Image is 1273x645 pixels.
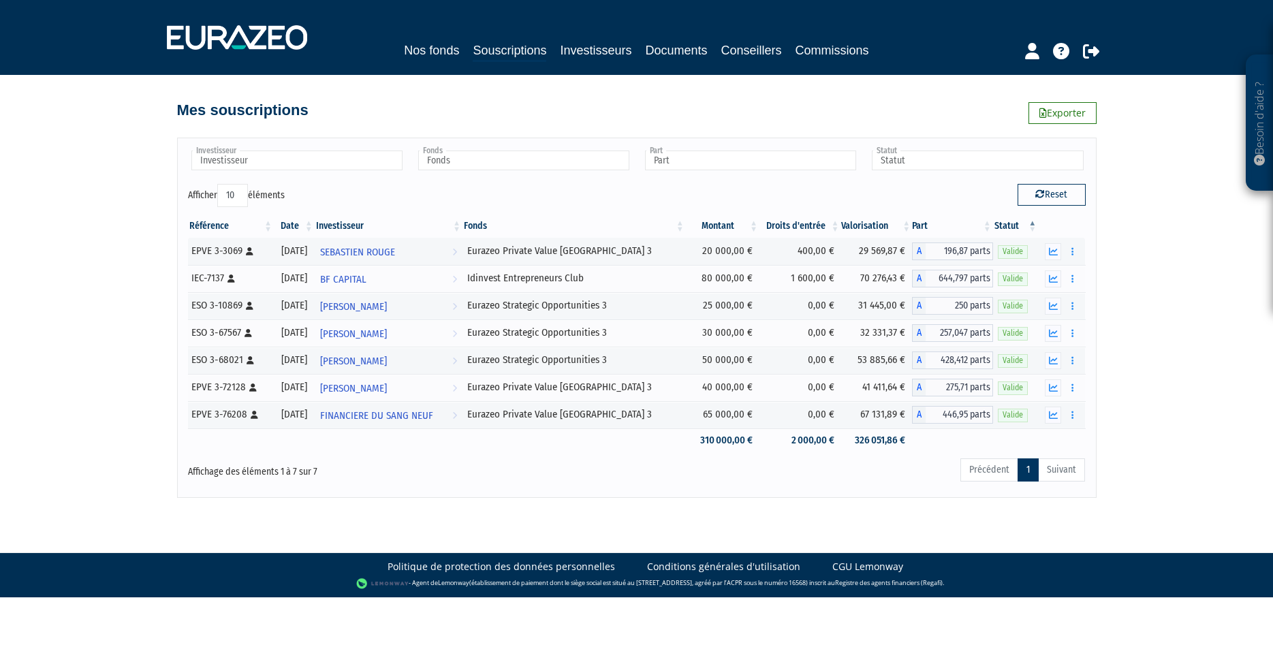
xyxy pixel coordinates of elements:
[646,41,708,60] a: Documents
[912,270,926,287] span: A
[912,351,926,369] span: A
[246,302,253,310] i: [Français] Personne physique
[217,184,248,207] select: Afficheréléments
[279,326,310,340] div: [DATE]
[759,292,841,319] td: 0,00 €
[912,297,926,315] span: A
[315,401,462,428] a: FINANCIERE DU SANG NEUF
[686,238,759,265] td: 20 000,00 €
[926,242,992,260] span: 196,87 parts
[759,238,841,265] td: 400,00 €
[993,215,1039,238] th: Statut : activer pour trier la colonne par ordre d&eacute;croissant
[247,356,254,364] i: [Français] Personne physique
[320,403,433,428] span: FINANCIERE DU SANG NEUF
[912,297,992,315] div: A - Eurazeo Strategic Opportunities 3
[912,379,992,396] div: A - Eurazeo Private Value Europe 3
[320,294,387,319] span: [PERSON_NAME]
[452,376,457,401] i: Voir l'investisseur
[759,428,841,452] td: 2 000,00 €
[191,353,270,367] div: ESO 3-68021
[245,329,252,337] i: [Français] Personne physique
[452,294,457,319] i: Voir l'investisseur
[912,215,992,238] th: Part: activer pour trier la colonne par ordre croissant
[315,374,462,401] a: [PERSON_NAME]
[274,215,315,238] th: Date: activer pour trier la colonne par ordre croissant
[320,267,366,292] span: BF CAPITAL
[452,240,457,265] i: Voir l'investisseur
[467,380,681,394] div: Eurazeo Private Value [GEOGRAPHIC_DATA] 3
[452,349,457,374] i: Voir l'investisseur
[841,319,913,347] td: 32 331,37 €
[188,457,550,479] div: Affichage des éléments 1 à 7 sur 7
[998,327,1028,340] span: Valide
[686,374,759,401] td: 40 000,00 €
[560,41,631,60] a: Investisseurs
[473,41,546,62] a: Souscriptions
[452,267,457,292] i: Voir l'investisseur
[315,238,462,265] a: SEBASTIEN ROUGE
[912,270,992,287] div: A - Idinvest Entrepreneurs Club
[191,244,270,258] div: EPVE 3-3069
[841,215,913,238] th: Valorisation: activer pour trier la colonne par ordre croissant
[1018,184,1086,206] button: Reset
[759,347,841,374] td: 0,00 €
[467,298,681,313] div: Eurazeo Strategic Opportunities 3
[188,215,274,238] th: Référence : activer pour trier la colonne par ordre croissant
[388,560,615,573] a: Politique de protection des données personnelles
[841,238,913,265] td: 29 569,87 €
[279,271,310,285] div: [DATE]
[279,298,310,313] div: [DATE]
[841,374,913,401] td: 41 411,64 €
[926,351,992,369] span: 428,412 parts
[721,41,782,60] a: Conseillers
[467,271,681,285] div: Idinvest Entrepreneurs Club
[279,353,310,367] div: [DATE]
[998,300,1028,313] span: Valide
[467,244,681,258] div: Eurazeo Private Value [GEOGRAPHIC_DATA] 3
[1018,458,1039,482] a: 1
[251,411,258,419] i: [Français] Personne physique
[249,383,257,392] i: [Français] Personne physique
[841,347,913,374] td: 53 885,66 €
[191,326,270,340] div: ESO 3-67567
[998,381,1028,394] span: Valide
[279,380,310,394] div: [DATE]
[926,406,992,424] span: 446,95 parts
[926,324,992,342] span: 257,047 parts
[191,407,270,422] div: EPVE 3-76208
[686,428,759,452] td: 310 000,00 €
[841,401,913,428] td: 67 131,89 €
[404,41,459,60] a: Nos fonds
[686,292,759,319] td: 25 000,00 €
[452,321,457,347] i: Voir l'investisseur
[998,409,1028,422] span: Valide
[315,265,462,292] a: BF CAPITAL
[647,560,800,573] a: Conditions générales d'utilisation
[279,244,310,258] div: [DATE]
[912,242,992,260] div: A - Eurazeo Private Value Europe 3
[438,578,469,587] a: Lemonway
[467,353,681,367] div: Eurazeo Strategic Opportunities 3
[467,326,681,340] div: Eurazeo Strategic Opportunities 3
[912,406,992,424] div: A - Eurazeo Private Value Europe 3
[686,401,759,428] td: 65 000,00 €
[926,297,992,315] span: 250 parts
[998,354,1028,367] span: Valide
[998,245,1028,258] span: Valide
[998,272,1028,285] span: Valide
[315,292,462,319] a: [PERSON_NAME]
[759,374,841,401] td: 0,00 €
[686,265,759,292] td: 80 000,00 €
[279,407,310,422] div: [DATE]
[841,292,913,319] td: 31 445,00 €
[467,407,681,422] div: Eurazeo Private Value [GEOGRAPHIC_DATA] 3
[912,351,992,369] div: A - Eurazeo Strategic Opportunities 3
[686,319,759,347] td: 30 000,00 €
[14,577,1259,591] div: - Agent de (établissement de paiement dont le siège social est situé au [STREET_ADDRESS], agréé p...
[686,215,759,238] th: Montant: activer pour trier la colonne par ordre croissant
[191,380,270,394] div: EPVE 3-72128
[912,324,992,342] div: A - Eurazeo Strategic Opportunities 3
[246,247,253,255] i: [Français] Personne physique
[177,102,309,119] h4: Mes souscriptions
[759,401,841,428] td: 0,00 €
